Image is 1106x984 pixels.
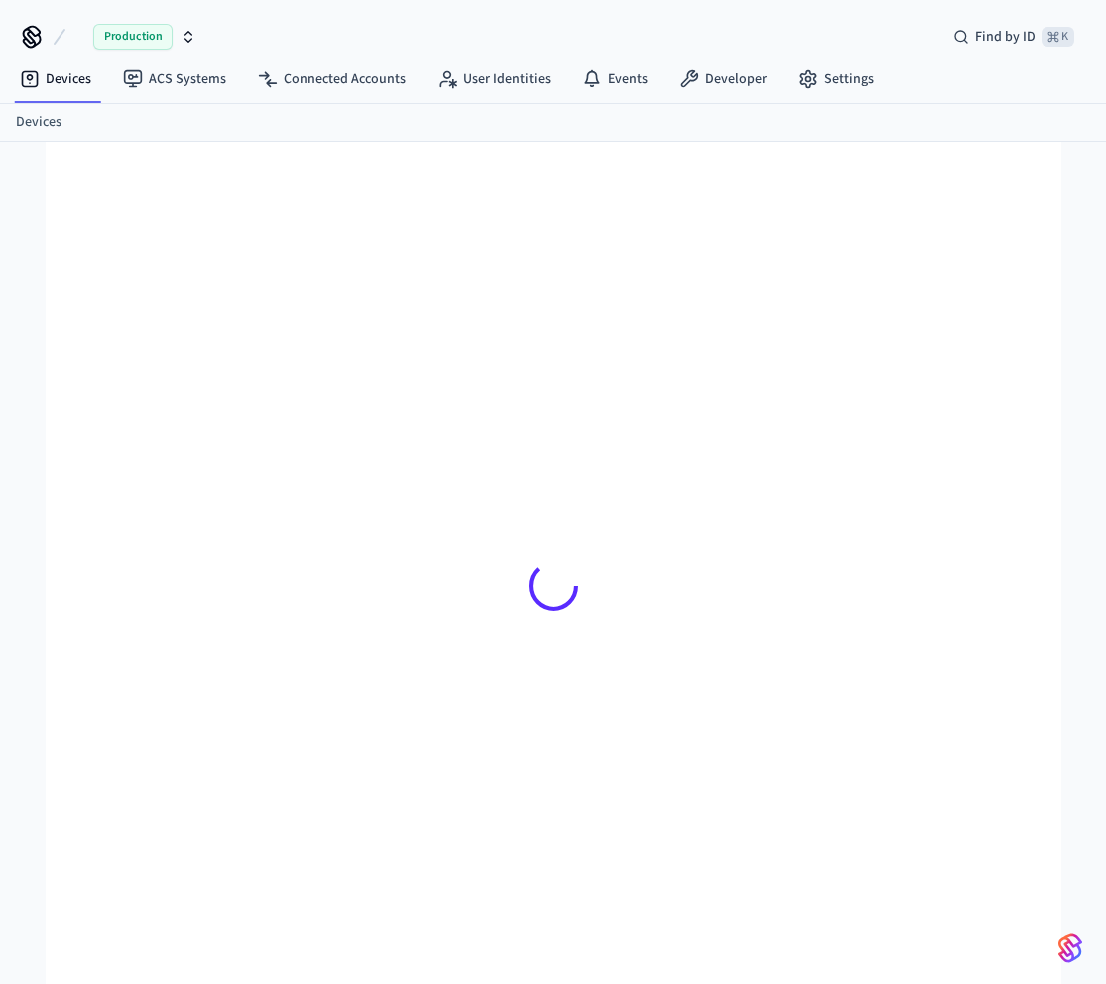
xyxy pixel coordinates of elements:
[783,61,890,97] a: Settings
[242,61,422,97] a: Connected Accounts
[664,61,783,97] a: Developer
[937,19,1090,55] div: Find by ID⌘ K
[93,24,173,50] span: Production
[975,27,1036,47] span: Find by ID
[1058,932,1082,964] img: SeamLogoGradient.69752ec5.svg
[4,61,107,97] a: Devices
[1042,27,1074,47] span: ⌘ K
[107,61,242,97] a: ACS Systems
[16,112,61,133] a: Devices
[566,61,664,97] a: Events
[422,61,566,97] a: User Identities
